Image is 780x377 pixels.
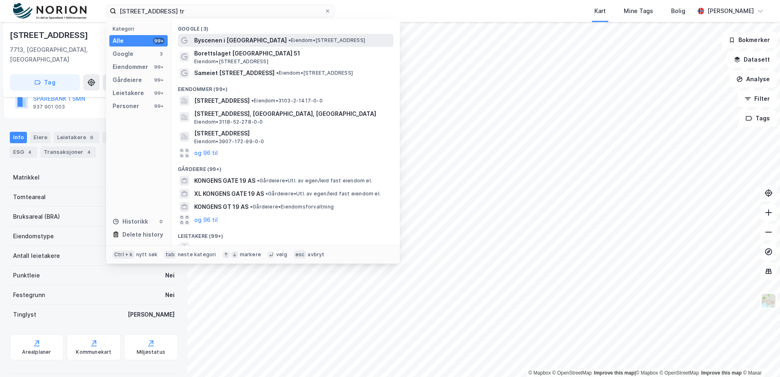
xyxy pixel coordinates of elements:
[671,6,685,16] div: Bolig
[40,146,96,158] div: Transaksjoner
[128,310,175,319] div: [PERSON_NAME]
[54,132,99,143] div: Leietakere
[178,251,216,258] div: neste kategori
[194,202,248,212] span: KONGENS GT 19 AS
[122,230,163,240] div: Delete history
[13,173,40,182] div: Matrikkel
[729,71,777,87] button: Analyse
[10,29,90,42] div: [STREET_ADDRESS]
[153,103,164,109] div: 99+
[194,189,264,199] span: XL KONGENS GATE 19 AS
[158,218,164,225] div: 0
[13,212,60,222] div: Bruksareal (BRA)
[722,32,777,48] button: Bokmerker
[113,62,148,72] div: Eiendommer
[288,37,291,43] span: •
[113,251,135,259] div: Ctrl + k
[194,138,264,145] span: Eiendom • 3907-172-99-0-0
[85,148,93,156] div: 4
[10,45,131,64] div: 7713, [GEOGRAPHIC_DATA], [GEOGRAPHIC_DATA]
[13,231,54,241] div: Eiendomstype
[194,243,247,253] span: KONGENS GATE AS
[257,177,259,184] span: •
[165,271,175,280] div: Nei
[276,70,353,76] span: Eiendom • [STREET_ADDRESS]
[153,38,164,44] div: 99+
[116,5,324,17] input: Søk på adresse, matrikkel, gårdeiere, leietakere eller personer
[276,251,287,258] div: velg
[194,129,390,138] span: [STREET_ADDRESS]
[137,349,165,355] div: Miljøstatus
[30,132,51,143] div: Eiere
[251,98,254,104] span: •
[194,35,287,45] span: Byscenen i [GEOGRAPHIC_DATA]
[13,3,86,20] img: norion-logo.80e7a08dc31c2e691866.png
[136,251,158,258] div: nytt søk
[701,370,742,376] a: Improve this map
[528,370,551,376] a: Mapbox
[707,6,754,16] div: [PERSON_NAME]
[249,244,359,251] span: Leietaker • Kjøp/salg av egen fast eiendom
[727,51,777,68] button: Datasett
[171,226,400,241] div: Leietakere (99+)
[194,215,218,225] button: og 96 til
[10,74,80,91] button: Tag
[288,37,365,44] span: Eiendom • [STREET_ADDRESS]
[194,148,218,158] button: og 96 til
[266,191,381,197] span: Gårdeiere • Utl. av egen/leid fast eiendom el.
[13,271,40,280] div: Punktleie
[171,80,400,94] div: Eiendommer (99+)
[194,109,390,119] span: [STREET_ADDRESS], [GEOGRAPHIC_DATA], [GEOGRAPHIC_DATA]
[257,177,372,184] span: Gårdeiere • Utl. av egen/leid fast eiendom el.
[194,119,263,125] span: Eiendom • 3118-52-278-0-0
[194,68,275,78] span: Sameiet [STREET_ADDRESS]
[636,370,658,376] a: Mapbox
[113,75,142,85] div: Gårdeiere
[10,132,27,143] div: Info
[250,204,334,210] span: Gårdeiere • Eiendomsforvaltning
[660,370,699,376] a: OpenStreetMap
[624,6,653,16] div: Mine Tags
[158,51,164,57] div: 3
[194,96,250,106] span: [STREET_ADDRESS]
[13,251,60,261] div: Antall leietakere
[22,349,51,355] div: Arealplaner
[594,6,606,16] div: Kart
[113,49,133,59] div: Google
[738,91,777,107] button: Filter
[88,133,96,142] div: 6
[10,146,37,158] div: ESG
[113,217,148,226] div: Historikk
[113,88,144,98] div: Leietakere
[739,338,780,377] iframe: Chat Widget
[251,98,323,104] span: Eiendom • 3103-2-1417-0-0
[113,101,139,111] div: Personer
[76,349,111,355] div: Kommunekart
[739,338,780,377] div: Kontrollprogram for chat
[171,19,400,34] div: Google (3)
[13,310,36,319] div: Tinglyst
[13,290,45,300] div: Festegrunn
[113,26,168,32] div: Kategori
[240,251,261,258] div: markere
[102,132,133,143] div: Datasett
[194,176,255,186] span: KONGENS GATE 19 AS
[13,192,46,202] div: Tomteareal
[739,110,777,126] button: Tags
[165,290,175,300] div: Nei
[153,64,164,70] div: 99+
[164,251,176,259] div: tab
[250,204,253,210] span: •
[194,49,390,58] span: Borettslaget [GEOGRAPHIC_DATA] 51
[528,369,762,377] div: |
[266,191,268,197] span: •
[276,70,279,76] span: •
[194,58,268,65] span: Eiendom • [STREET_ADDRESS]
[294,251,306,259] div: esc
[308,251,324,258] div: avbryt
[761,293,776,308] img: Z
[552,370,592,376] a: OpenStreetMap
[153,77,164,83] div: 99+
[249,244,251,251] span: •
[33,104,65,110] div: 937 901 003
